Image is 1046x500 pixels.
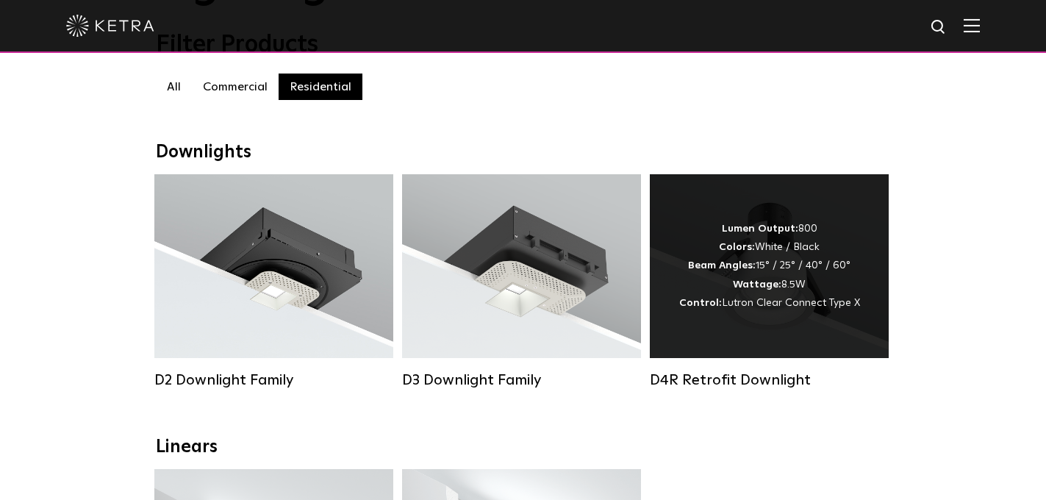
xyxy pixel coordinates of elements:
img: search icon [930,18,948,37]
a: D3 Downlight Family Lumen Output:700 / 900 / 1100Colors:White / Black / Silver / Bronze / Paintab... [402,174,641,387]
div: Downlights [156,142,891,163]
a: D2 Downlight Family Lumen Output:1200Colors:White / Black / Gloss Black / Silver / Bronze / Silve... [154,174,393,387]
img: ketra-logo-2019-white [66,15,154,37]
div: Linears [156,437,891,458]
label: All [156,74,192,100]
strong: Lumen Output: [722,224,798,234]
a: D4R Retrofit Downlight Lumen Output:800Colors:White / BlackBeam Angles:15° / 25° / 40° / 60°Watta... [650,174,889,387]
strong: Colors: [719,242,755,252]
label: Residential [279,74,362,100]
strong: Wattage: [733,279,781,290]
img: Hamburger%20Nav.svg [964,18,980,32]
div: D3 Downlight Family [402,371,641,389]
span: Lutron Clear Connect Type X [722,298,860,308]
label: Commercial [192,74,279,100]
strong: Control: [679,298,722,308]
strong: Beam Angles: [688,260,756,271]
div: D2 Downlight Family [154,371,393,389]
div: 800 White / Black 15° / 25° / 40° / 60° 8.5W [679,220,860,312]
div: D4R Retrofit Downlight [650,371,889,389]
